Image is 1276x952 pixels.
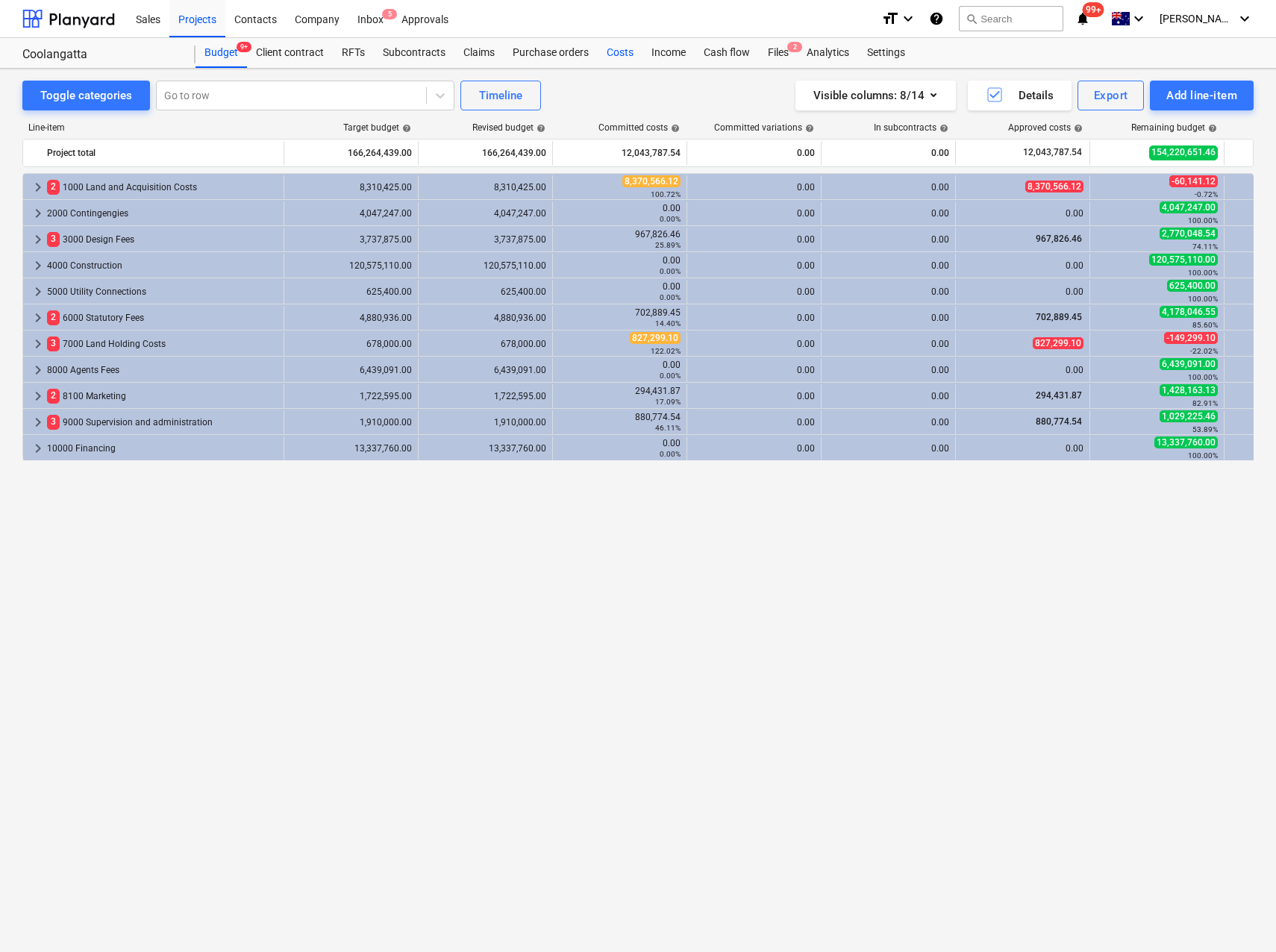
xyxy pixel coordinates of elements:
span: 827,299.10 [630,332,681,344]
small: 122.02% [651,347,681,355]
div: RFTs [333,38,374,68]
small: 100.72% [651,190,681,198]
div: 120,575,110.00 [425,260,546,271]
small: 100.00% [1188,295,1218,303]
div: 2000 Contingengies [47,201,278,225]
div: Add line-item [1166,86,1237,105]
span: 3 [47,232,60,246]
span: help [802,124,814,133]
div: Files [759,38,798,68]
div: Budget [196,38,247,68]
div: Project total [47,141,278,165]
span: 4,047,247.00 [1160,201,1218,213]
div: 0.00 [693,141,815,165]
div: 0.00 [828,234,949,245]
div: 4,047,247.00 [290,208,412,219]
span: 12,043,787.54 [1022,146,1083,159]
span: 2 [47,180,60,194]
div: Committed costs [598,122,680,133]
span: keyboard_arrow_right [29,178,47,196]
div: 12,043,787.54 [559,141,681,165]
div: Timeline [479,86,522,105]
small: 0.00% [660,372,681,380]
a: Analytics [798,38,858,68]
div: 6000 Statutory Fees [47,306,278,330]
div: 0.00 [693,417,815,428]
span: keyboard_arrow_right [29,257,47,275]
div: 0.00 [962,208,1083,219]
a: Client contract [247,38,333,68]
div: 0.00 [962,260,1083,271]
div: 0.00 [559,255,681,276]
span: 2 [47,310,60,325]
i: keyboard_arrow_down [1236,10,1254,28]
a: Income [642,38,695,68]
a: Cash flow [695,38,759,68]
span: 1,428,163.13 [1160,384,1218,396]
div: 0.00 [693,443,815,454]
div: 13,337,760.00 [425,443,546,454]
div: 625,400.00 [425,286,546,297]
span: -149,299.10 [1164,332,1218,344]
small: 100.00% [1188,216,1218,225]
div: 0.00 [693,313,815,323]
span: 827,299.10 [1033,337,1083,349]
span: keyboard_arrow_right [29,283,47,301]
span: keyboard_arrow_right [29,231,47,248]
button: Search [959,6,1063,31]
div: In subcontracts [874,122,948,133]
span: 2 [47,389,60,403]
div: 0.00 [693,286,815,297]
span: 8,370,566.12 [622,175,681,187]
div: 0.00 [828,141,949,165]
div: 0.00 [559,360,681,381]
div: 0.00 [828,182,949,192]
i: keyboard_arrow_down [899,10,917,28]
div: 1,722,595.00 [290,391,412,401]
div: Visible columns : 8/14 [813,86,938,105]
button: Timeline [460,81,541,110]
button: Toggle categories [22,81,150,110]
small: 100.00% [1188,451,1218,460]
button: Export [1078,81,1145,110]
span: help [534,124,545,133]
span: help [1071,124,1083,133]
div: 0.00 [559,203,681,224]
div: 0.00 [962,443,1083,454]
span: help [668,124,680,133]
small: 0.00% [660,293,681,301]
span: keyboard_arrow_right [29,309,47,327]
div: 0.00 [693,234,815,245]
div: 8,310,425.00 [290,182,412,192]
div: 0.00 [828,391,949,401]
a: Claims [454,38,504,68]
span: [PERSON_NAME] [1160,13,1234,25]
span: -60,141.12 [1169,175,1218,187]
span: 1,029,225.46 [1160,410,1218,422]
div: 8000 Agents Fees [47,358,278,382]
div: 0.00 [693,182,815,192]
a: Subcontracts [374,38,454,68]
div: Committed variations [714,122,814,133]
div: 0.00 [962,365,1083,375]
small: 100.00% [1188,269,1218,277]
i: keyboard_arrow_down [1130,10,1148,28]
div: 1,722,595.00 [425,391,546,401]
div: Approved costs [1008,122,1083,133]
small: 82.91% [1192,399,1218,407]
div: 0.00 [559,281,681,302]
span: keyboard_arrow_right [29,335,47,353]
div: 1,910,000.00 [290,417,412,428]
div: 967,826.46 [559,229,681,250]
div: 0.00 [828,365,949,375]
div: 13,337,760.00 [290,443,412,454]
div: Settings [858,38,914,68]
div: Purchase orders [504,38,598,68]
div: 8,310,425.00 [425,182,546,192]
div: 4000 Construction [47,254,278,278]
div: 0.00 [828,208,949,219]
